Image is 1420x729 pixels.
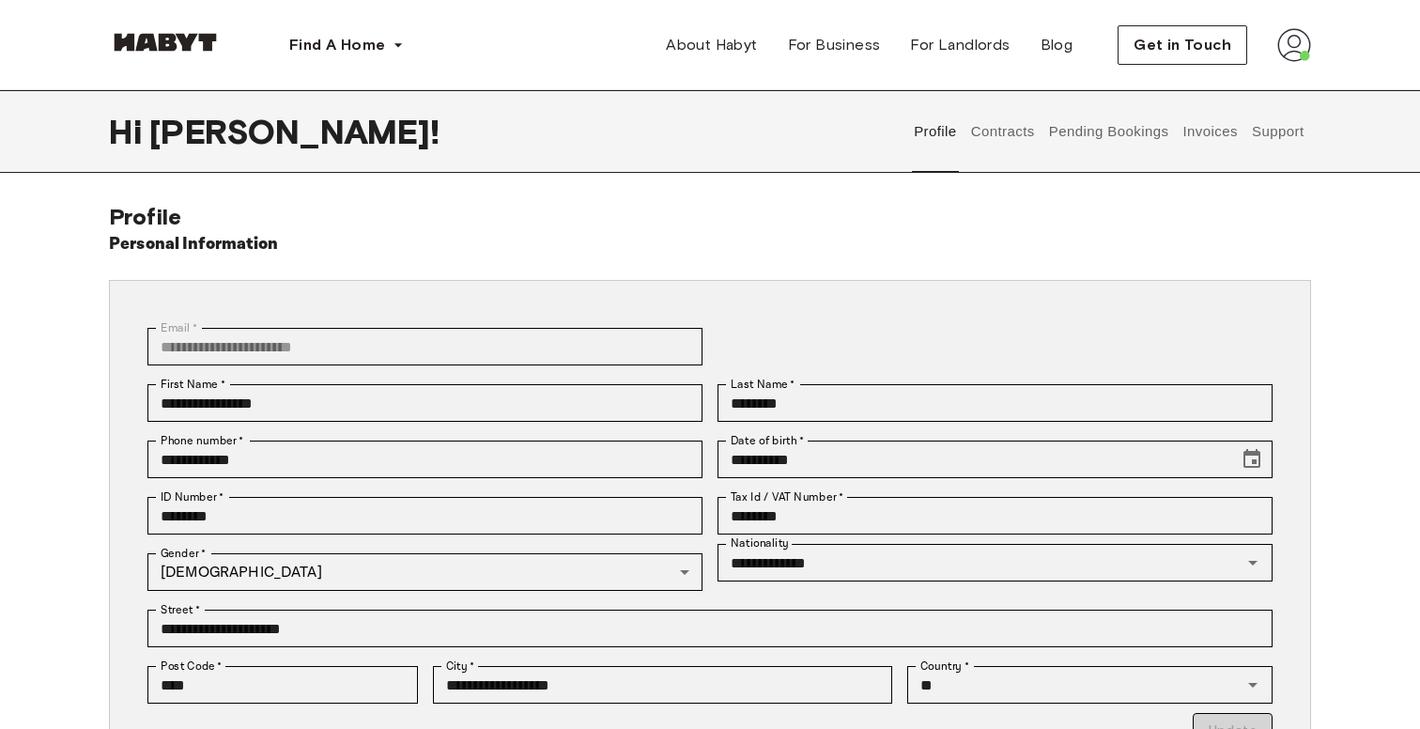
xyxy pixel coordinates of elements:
[731,376,795,393] label: Last Name
[109,231,279,257] h6: Personal Information
[161,376,225,393] label: First Name
[161,658,223,675] label: Post Code
[907,90,1311,173] div: user profile tabs
[109,33,222,52] img: Habyt
[161,601,200,618] label: Street
[920,658,969,675] label: Country
[895,26,1025,64] a: For Landlords
[147,553,702,591] div: [DEMOGRAPHIC_DATA]
[161,319,197,336] label: Email
[446,658,475,675] label: City
[773,26,896,64] a: For Business
[109,112,149,151] span: Hi
[161,432,244,449] label: Phone number
[1277,28,1311,62] img: avatar
[1118,25,1247,65] button: Get in Touch
[731,432,804,449] label: Date of birth
[147,328,702,365] div: You can't change your email address at the moment. Please reach out to customer support in case y...
[1240,672,1266,698] button: Open
[788,34,881,56] span: For Business
[1181,90,1240,173] button: Invoices
[651,26,772,64] a: About Habyt
[968,90,1037,173] button: Contracts
[109,203,181,230] span: Profile
[161,545,206,562] label: Gender
[274,26,419,64] button: Find A Home
[731,535,789,551] label: Nationality
[666,34,757,56] span: About Habyt
[1134,34,1231,56] span: Get in Touch
[912,90,960,173] button: Profile
[1233,441,1271,478] button: Choose date, selected date is Mar 20, 2001
[1026,26,1088,64] a: Blog
[289,34,385,56] span: Find A Home
[161,489,224,505] label: ID Number
[731,489,843,505] label: Tax Id / VAT Number
[910,34,1010,56] span: For Landlords
[1041,34,1073,56] span: Blog
[1240,550,1266,576] button: Open
[1046,90,1171,173] button: Pending Bookings
[149,112,440,151] span: [PERSON_NAME] !
[1249,90,1306,173] button: Support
